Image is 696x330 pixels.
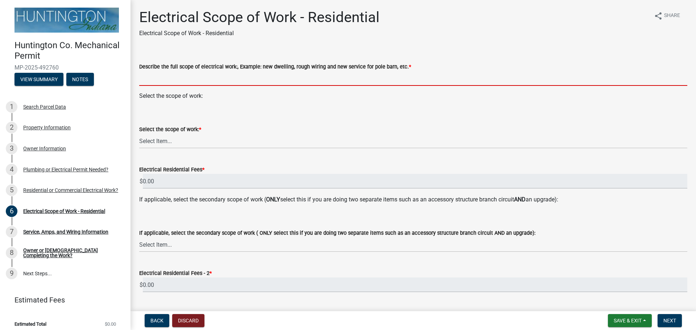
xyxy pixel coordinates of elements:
[23,248,119,258] div: Owner or [DEMOGRAPHIC_DATA] Completing the Work?
[648,9,686,23] button: shareShare
[66,77,94,83] wm-modal-confirm: Notes
[14,77,63,83] wm-modal-confirm: Summary
[664,12,680,20] span: Share
[14,8,119,33] img: Huntington County, Indiana
[139,271,212,276] label: Electrical Residential Fees - 2
[23,188,118,193] div: Residential or Commercial Electrical Work?
[614,318,642,323] span: Save & Exit
[139,299,687,316] div: Number of dwelling units:
[139,29,380,38] p: Electrical Scope of Work - Residential
[6,247,17,259] div: 8
[608,314,652,327] button: Save & Exit
[23,125,71,130] div: Property Information
[23,167,108,172] div: Plumbing or Electrical Permit Needed?
[14,64,116,71] span: MP-2025-492760
[150,318,163,323] span: Back
[139,9,380,26] h1: Electrical Scope of Work - Residential
[139,127,201,132] label: Select the scope of work:
[6,101,17,113] div: 1
[14,40,125,61] h4: Huntington Co. Mechanical Permit
[139,92,687,100] div: Select the scope of work:
[139,231,535,236] label: If applicable, select the secondary scope of work ( ONLY select this if you are doing two separat...
[663,318,676,323] span: Next
[6,268,17,279] div: 9
[6,164,17,175] div: 4
[139,64,411,70] label: Describe the full scope of electrical work:, Example: new dwelling, rough wiring and new service ...
[23,104,66,109] div: Search Parcel Data
[23,229,108,234] div: Service, Amps, and Wiring Information
[6,226,17,238] div: 7
[14,73,63,86] button: View Summary
[145,314,169,327] button: Back
[139,174,143,189] span: $
[6,205,17,217] div: 6
[654,12,663,20] i: share
[6,143,17,154] div: 3
[266,196,280,203] b: ONLY
[23,146,66,151] div: Owner Information
[14,322,46,326] span: Estimated Total
[66,73,94,86] button: Notes
[6,293,119,307] a: Estimated Fees
[6,122,17,133] div: 2
[105,322,116,326] span: $0.00
[172,314,204,327] button: Discard
[6,184,17,196] div: 5
[139,167,204,172] label: Electrical Residential Fees
[514,196,526,203] b: AND
[23,209,105,214] div: Electrical Scope of Work - Residential
[139,277,143,292] span: $
[139,195,687,204] div: If applicable, select the secondary scope of work ( select this if you are doing two separate ite...
[658,314,682,327] button: Next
